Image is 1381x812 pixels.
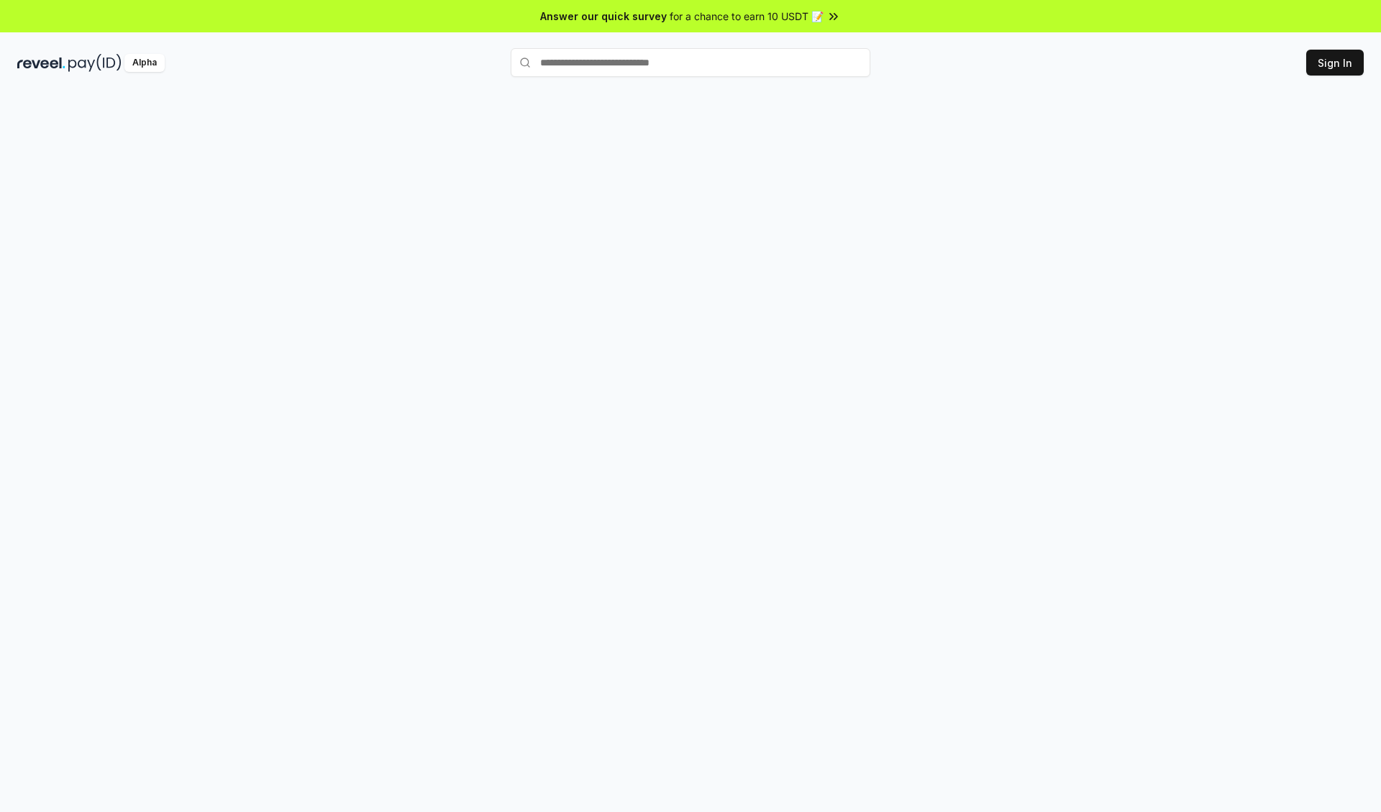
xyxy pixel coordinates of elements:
img: reveel_dark [17,54,65,72]
button: Sign In [1306,50,1364,76]
div: Alpha [124,54,165,72]
span: for a chance to earn 10 USDT 📝 [670,9,824,24]
img: pay_id [68,54,122,72]
span: Answer our quick survey [540,9,667,24]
